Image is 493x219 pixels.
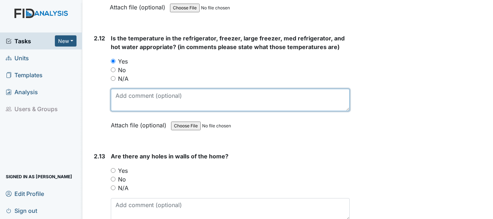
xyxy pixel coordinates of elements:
[111,35,345,51] span: Is the temperature in the refrigerator, freezer, large freezer, med refrigerator, and hot water a...
[118,57,128,66] label: Yes
[118,166,128,175] label: Yes
[118,184,128,192] label: N/A
[6,69,43,80] span: Templates
[94,152,105,161] label: 2.13
[111,67,115,72] input: No
[55,35,77,47] button: New
[118,74,128,83] label: N/A
[111,76,115,81] input: N/A
[6,37,55,45] a: Tasks
[118,175,126,184] label: No
[6,205,37,216] span: Sign out
[111,168,115,173] input: Yes
[6,188,44,199] span: Edit Profile
[111,185,115,190] input: N/A
[111,117,169,130] label: Attach file (optional)
[6,52,29,63] span: Units
[94,34,105,43] label: 2.12
[6,86,38,97] span: Analysis
[111,177,115,181] input: No
[118,66,126,74] label: No
[6,171,72,182] span: Signed in as [PERSON_NAME]
[111,59,115,63] input: Yes
[111,153,228,160] span: Are there any holes in walls of the home?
